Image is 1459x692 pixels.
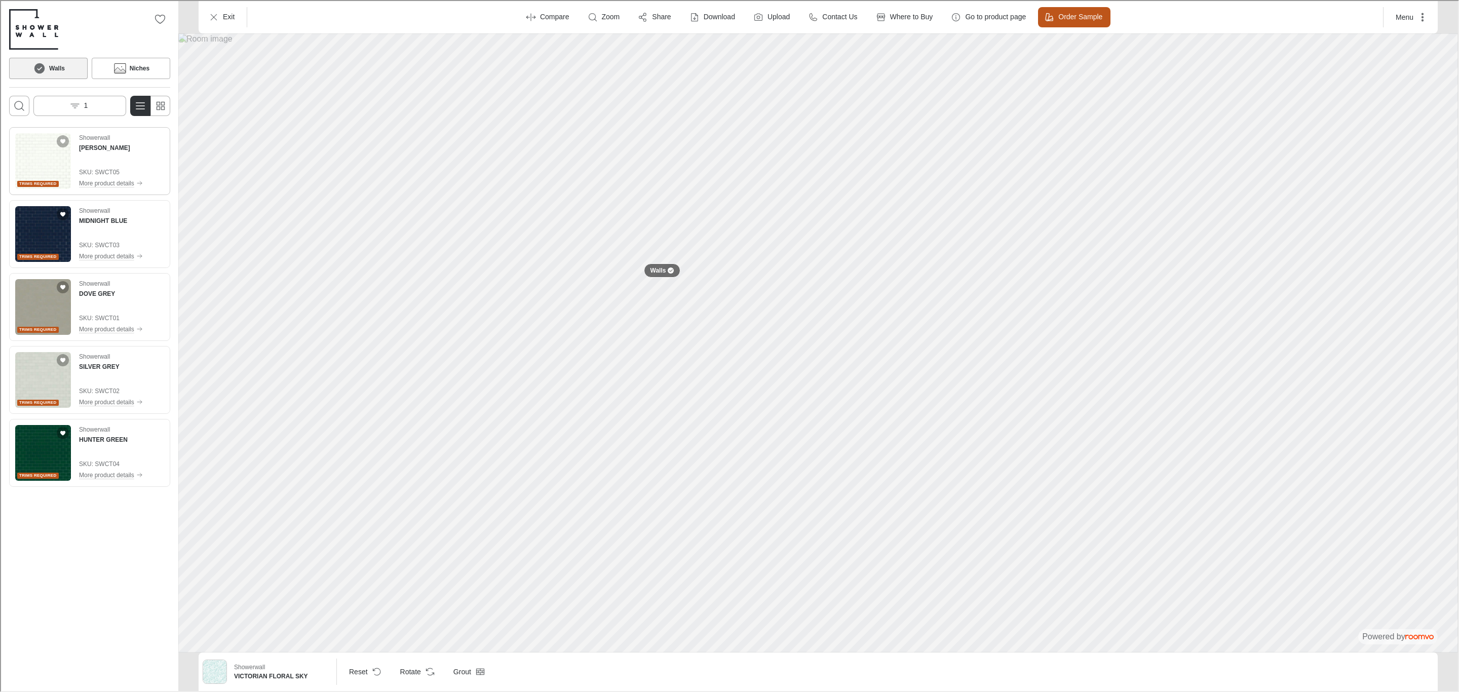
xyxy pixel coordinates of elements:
button: Where to Buy [869,6,940,26]
button: Open the filters menu [32,95,125,115]
span: Trims Required [18,472,56,478]
img: MIDNIGHT BLUE. Link opens in a new window. [14,205,70,261]
button: No favorites [149,8,169,28]
p: Showerwall [78,424,109,433]
p: More product details [78,470,133,479]
button: Share [631,6,678,26]
button: More product details [78,250,142,261]
button: Open search box [8,95,28,115]
p: Compare [539,11,568,21]
h4: MIDNIGHT BLUE [78,215,126,224]
div: See HUNTER GREEN in the room [8,418,169,486]
p: Showerwall [78,132,109,141]
img: HUNTER GREEN. Link opens in a new window. [14,424,70,480]
p: Where to Buy [889,11,932,21]
p: Powered by [1361,630,1433,641]
h4: LILY WHITE [78,142,129,151]
p: Download [703,11,734,21]
p: Contact Us [821,11,856,21]
button: Enter compare mode [519,6,577,26]
p: Showerwall [78,351,109,360]
p: More product details [78,178,133,187]
img: VICTORIAN FLORAL SKY [202,659,225,682]
button: Contact Us [801,6,864,26]
p: Showerwall [233,662,264,671]
span: Trims Required [18,326,56,332]
p: Showerwall [78,205,109,214]
button: Add HUNTER GREEN to favorites [56,426,68,438]
button: Add DOVE GREY to favorites [56,280,68,292]
label: Upload [766,11,789,21]
button: More product details [78,469,142,480]
button: Download [682,6,742,26]
button: Add MIDNIGHT BLUE to favorites [56,207,68,219]
p: Exit [222,11,234,21]
h6: VICTORIAN FLORAL SKY [233,671,328,680]
button: Add LILY WHITE to favorites [56,134,68,146]
a: Go to Showerwall's website. [8,8,57,49]
div: See DOVE GREY in the room [8,272,169,340]
button: Switch to simple view [149,95,169,115]
span: Trims Required [18,180,56,186]
span: SKU: SWCT04 [78,458,142,468]
span: SKU: SWCT02 [78,386,142,395]
p: More product details [78,251,133,260]
div: See LILY WHITE in the room [8,126,169,194]
img: DOVE GREY. Link opens in a new window. [14,278,70,334]
button: Rotate Surface [391,661,440,681]
div: See MIDNIGHT BLUE in the room [8,199,169,267]
h6: Walls [48,63,64,72]
button: Walls [643,262,680,277]
h4: DOVE GREY [78,288,114,297]
img: roomvo_wordmark.svg [1404,634,1433,638]
button: Zoom room image [581,6,627,26]
p: Order Sample [1057,11,1101,21]
h6: Niches [129,63,148,72]
h4: HUNTER GREEN [78,434,127,443]
p: More product details [78,397,133,406]
button: Niches [91,57,169,78]
button: More actions [1387,6,1433,26]
h4: SILVER GREY [78,361,119,370]
button: More product details [78,396,142,407]
img: Logo representing Showerwall. [8,8,57,49]
p: More product details [78,324,133,333]
button: Switch to detail view [129,95,149,115]
button: Upload a picture of your room [746,6,797,26]
div: See SILVER GREY in the room [8,345,169,413]
span: Trims Required [18,253,56,259]
button: Open groove dropdown [444,661,490,681]
div: The visualizer is powered by Roomvo. [1361,630,1433,641]
button: Reset product [340,661,387,681]
button: Order Sample [1037,6,1109,26]
p: Showerwall [78,278,109,287]
img: LILY WHITE. Link opens in a new window. [14,132,70,188]
p: Walls [649,265,665,274]
span: SKU: SWCT03 [78,240,142,249]
button: Exit [202,6,242,26]
p: Zoom [601,11,619,21]
p: Go to product page [964,11,1025,21]
button: Walls [8,57,87,78]
div: Product List Mode Selector [129,95,169,115]
button: More product details [78,177,142,188]
span: SKU: SWCT01 [78,313,142,322]
button: More product details [78,323,142,334]
span: Trims Required [18,399,56,405]
button: Add SILVER GREY to favorites [56,353,68,365]
button: Go to product page [944,6,1033,26]
span: SKU: SWCT05 [78,167,142,176]
p: Share [651,11,670,21]
img: SILVER GREY. Link opens in a new window. [14,351,70,407]
p: 1 [83,100,87,110]
button: Show details for VICTORIAN FLORAL SKY [230,659,331,683]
